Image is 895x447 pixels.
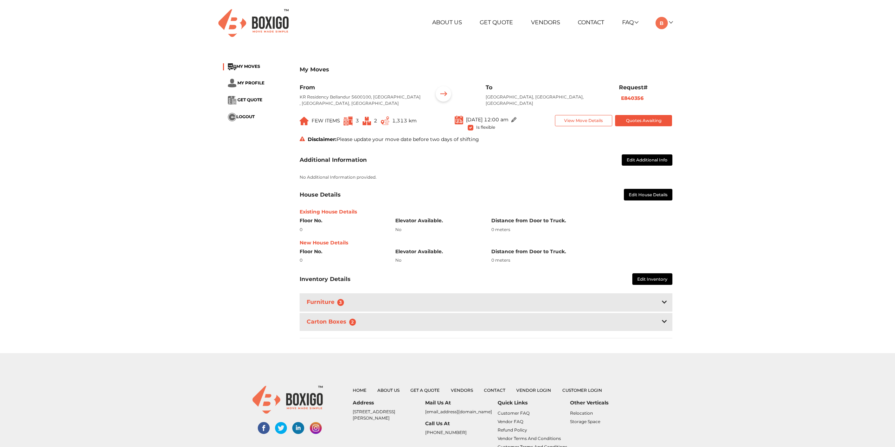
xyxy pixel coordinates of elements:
[491,257,672,263] div: 0 meters
[308,136,337,142] strong: Disclaimer:
[570,400,643,406] h6: Other Verticals
[511,117,517,122] img: ...
[425,421,498,427] h6: Call Us At
[455,115,463,124] img: ...
[237,80,264,85] span: MY PROFILE
[300,94,422,107] p: KR Residency Bellandur 5600100, [GEOGRAPHIC_DATA] , [GEOGRAPHIC_DATA], [GEOGRAPHIC_DATA]
[480,19,513,26] a: Get Quote
[228,80,264,85] a: ... MY PROFILE
[498,427,527,433] a: Refund Policy
[498,436,561,441] a: Vendor Terms and Conditions
[300,174,672,180] p: No Additional Information provided.
[395,226,481,233] div: No
[344,116,353,126] img: ...
[300,157,367,163] h3: Additional Information
[258,422,270,434] img: facebook-social-links
[484,388,505,393] a: Contact
[433,84,454,106] img: ...
[228,113,236,121] img: ...
[374,117,377,124] span: 2
[451,388,473,393] a: Vendors
[228,97,262,103] a: ... GET QUOTE
[252,386,323,414] img: boxigo_logo_small
[486,84,608,91] h6: To
[632,273,672,285] button: Edit Inventory
[228,113,255,121] button: ...LOGOUT
[363,117,371,125] img: ...
[310,422,322,434] img: instagram-social-links
[562,388,602,393] a: Customer Login
[300,84,422,91] h6: From
[305,317,360,327] h3: Carton Boxes
[300,226,385,233] div: 0
[228,63,236,70] img: ...
[410,388,440,393] a: Get a Quote
[300,276,351,282] h3: Inventory Details
[353,409,425,421] p: [STREET_ADDRESS][PERSON_NAME]
[300,218,385,224] h6: Floor No.
[491,226,672,233] div: 0 meters
[491,249,672,255] h6: Distance from Door to Truck.
[624,189,672,200] button: Edit House Details
[228,79,236,88] img: ...
[395,249,481,255] h6: Elevator Available.
[300,209,672,215] h6: Existing House Details
[531,19,560,26] a: Vendors
[395,257,481,263] div: No
[236,64,260,69] span: MY MOVES
[337,299,344,306] span: 3
[300,117,309,125] img: ...
[377,388,399,393] a: About Us
[622,19,638,26] a: FAQ
[353,400,425,406] h6: Address
[395,218,481,224] h6: Elevator Available.
[228,96,236,104] img: ...
[498,419,523,424] a: Vendor FAQ
[300,257,385,263] div: 0
[392,117,417,124] span: 1,313 km
[353,388,366,393] a: Home
[516,388,551,393] a: Vendor Login
[294,136,678,143] div: Please update your move date before two days of shifting
[292,422,304,434] img: linked-in-social-links
[432,19,462,26] a: About Us
[300,249,385,255] h6: Floor No.
[425,409,492,414] a: [EMAIL_ADDRESS][DOMAIN_NAME]
[466,116,509,122] span: [DATE] 12:00 am
[578,19,604,26] a: Contact
[275,422,287,434] img: twitter-social-links
[621,95,644,101] b: E840356
[312,117,340,124] span: FEW ITEMS
[498,400,570,406] h6: Quick Links
[425,400,498,406] h6: Mail Us At
[476,123,495,130] span: Is flexible
[619,94,646,102] button: E840356
[349,319,356,326] span: 2
[622,154,672,166] button: Edit Additional Info
[498,410,530,416] a: Customer FAQ
[300,191,341,198] h3: House Details
[218,9,289,37] img: Boxigo
[555,115,612,127] button: View Move Details
[356,117,359,124] span: 3
[300,240,672,246] h6: New House Details
[619,84,672,91] h6: Request#
[491,218,672,224] h6: Distance from Door to Truck.
[425,430,467,435] a: [PHONE_NUMBER]
[237,97,262,103] span: GET QUOTE
[236,114,255,120] span: LOGOUT
[381,116,389,125] img: ...
[305,297,349,307] h3: Furniture
[615,115,672,127] button: Quotes Awaiting
[570,410,593,416] a: Relocation
[300,66,672,73] h3: My Moves
[486,94,608,107] p: [GEOGRAPHIC_DATA], [GEOGRAPHIC_DATA], [GEOGRAPHIC_DATA]
[570,419,600,424] a: Storage Space
[228,64,260,69] a: ...MY MOVES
